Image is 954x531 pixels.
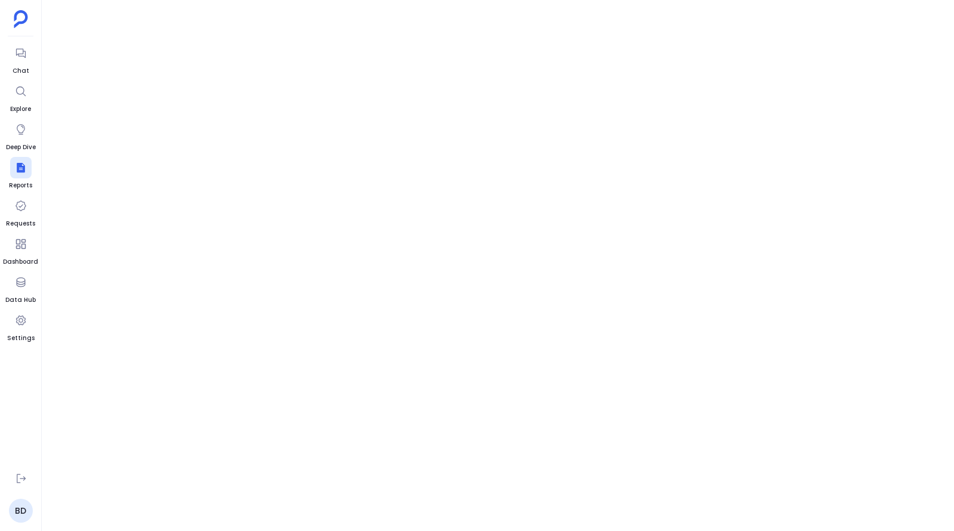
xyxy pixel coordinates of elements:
img: petavue logo [14,10,28,28]
span: Dashboard [3,257,38,267]
span: Explore [10,104,32,114]
a: Reports [9,157,32,190]
span: Data Hub [5,295,36,305]
a: Explore [10,81,32,114]
a: Requests [6,195,35,229]
a: Settings [7,310,35,343]
span: Chat [10,66,32,76]
a: Data Hub [5,271,36,305]
span: Reports [9,181,32,190]
a: Deep Dive [6,119,36,152]
span: Requests [6,219,35,229]
span: Deep Dive [6,143,36,152]
a: Dashboard [3,233,38,267]
a: Chat [10,42,32,76]
span: Settings [7,334,35,343]
a: BD [9,499,33,523]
